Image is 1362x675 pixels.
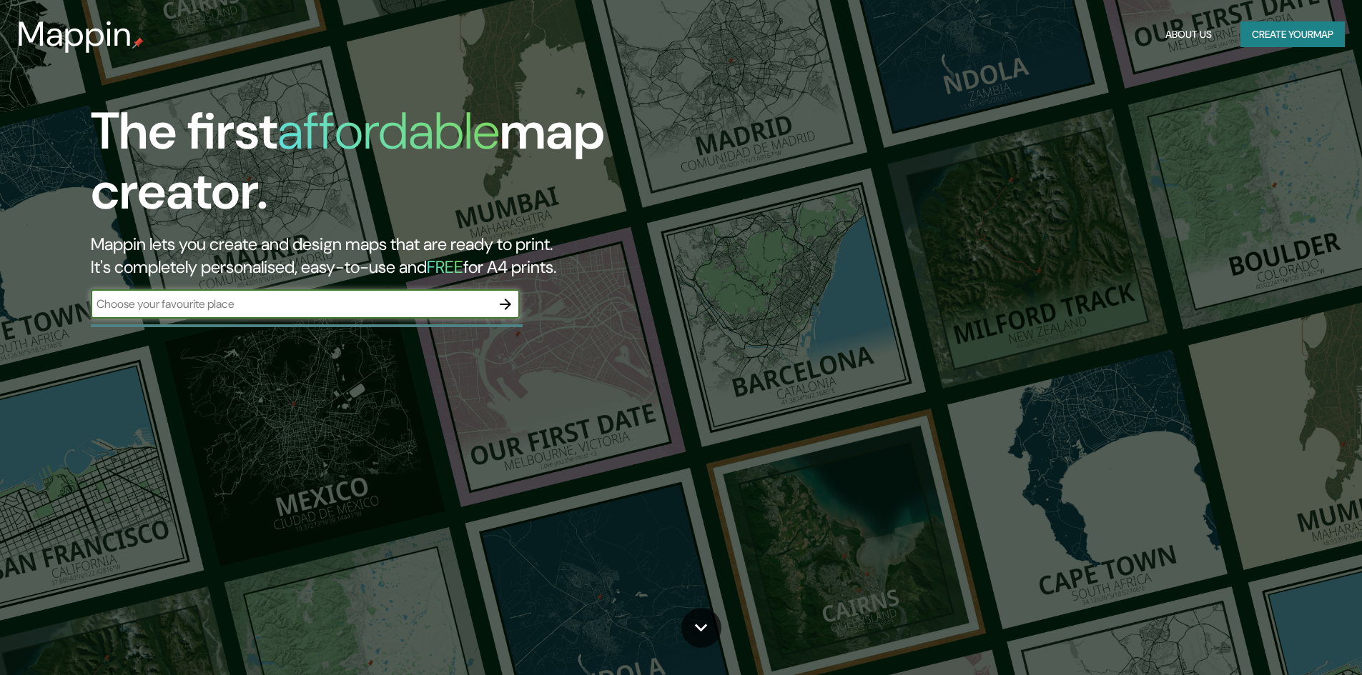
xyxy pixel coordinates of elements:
button: About Us [1160,21,1218,48]
h5: FREE [427,256,463,278]
input: Choose your favourite place [91,296,491,312]
img: mappin-pin [132,37,144,49]
button: Create yourmap [1240,21,1345,48]
h1: affordable [277,98,500,164]
h2: Mappin lets you create and design maps that are ready to print. It's completely personalised, eas... [91,233,772,279]
h1: The first map creator. [91,101,772,233]
h3: Mappin [17,14,132,54]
